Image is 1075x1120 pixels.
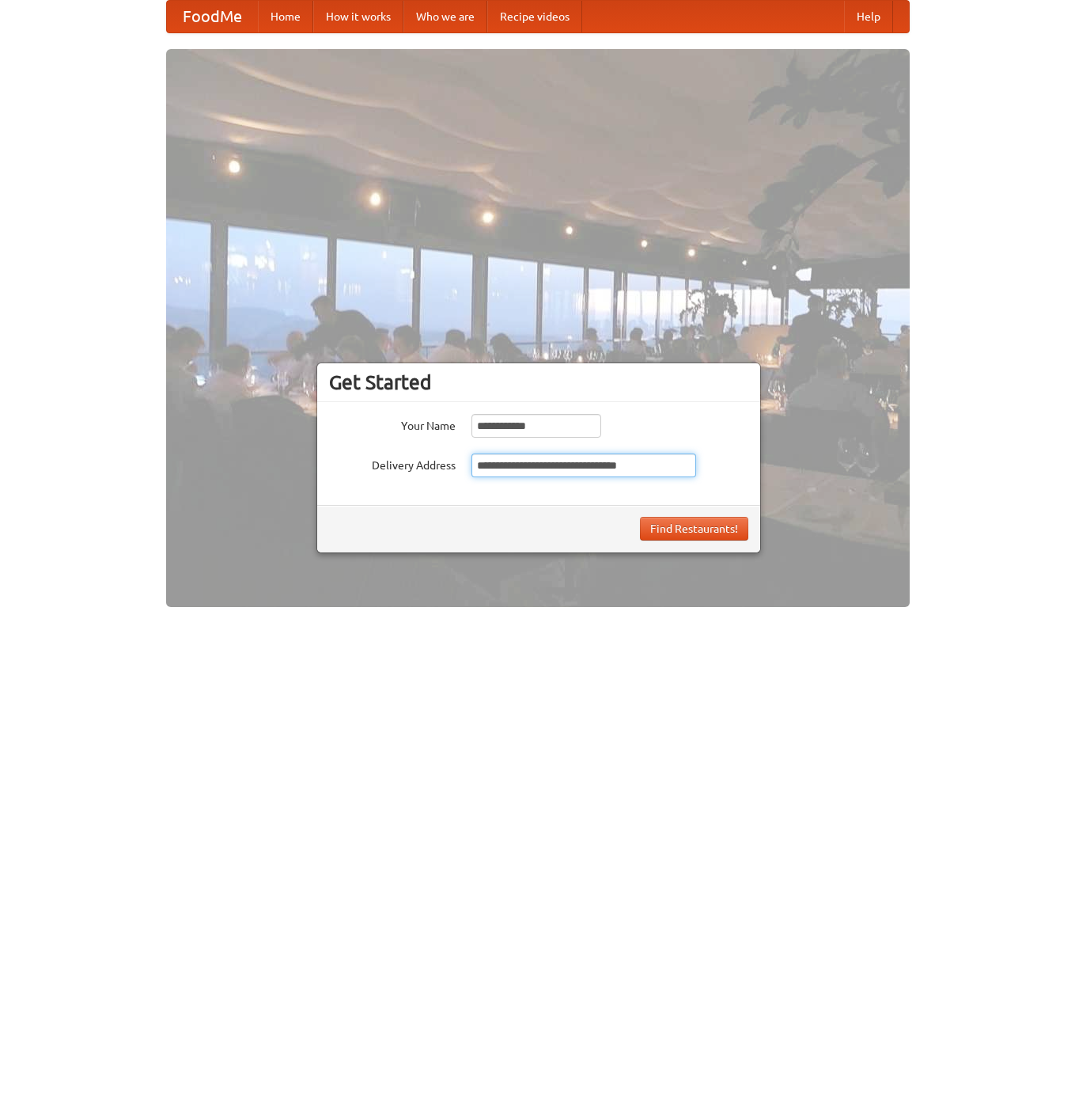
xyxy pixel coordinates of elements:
h3: Get Started [329,370,748,394]
a: Home [258,1,313,32]
a: Who we are [403,1,487,32]
a: Recipe videos [487,1,582,32]
label: Delivery Address [329,454,456,473]
a: Help [844,1,893,32]
button: Find Restaurants! [640,517,748,541]
a: FoodMe [167,1,258,32]
a: How it works [313,1,403,32]
label: Your Name [329,414,456,434]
